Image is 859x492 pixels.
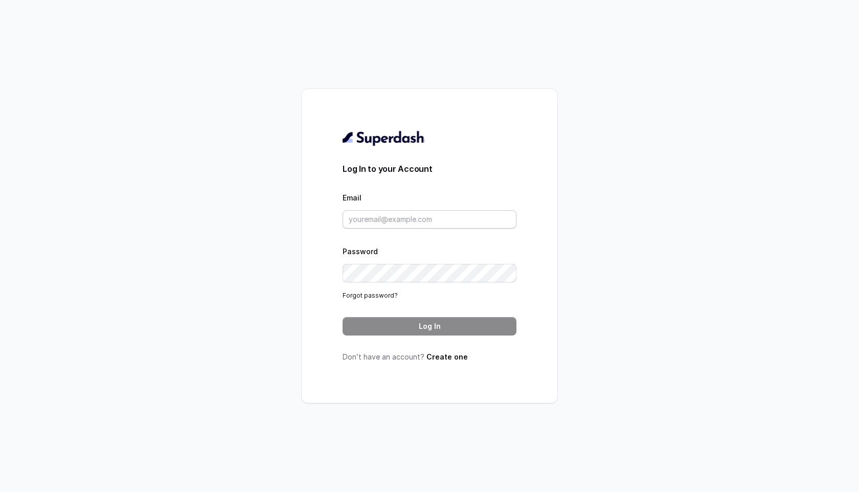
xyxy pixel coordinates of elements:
a: Forgot password? [343,292,398,299]
h3: Log In to your Account [343,163,516,175]
label: Password [343,247,378,256]
label: Email [343,193,361,202]
img: light.svg [343,130,425,146]
a: Create one [426,352,468,361]
p: Don’t have an account? [343,352,516,362]
button: Log In [343,317,516,336]
input: youremail@example.com [343,210,516,229]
